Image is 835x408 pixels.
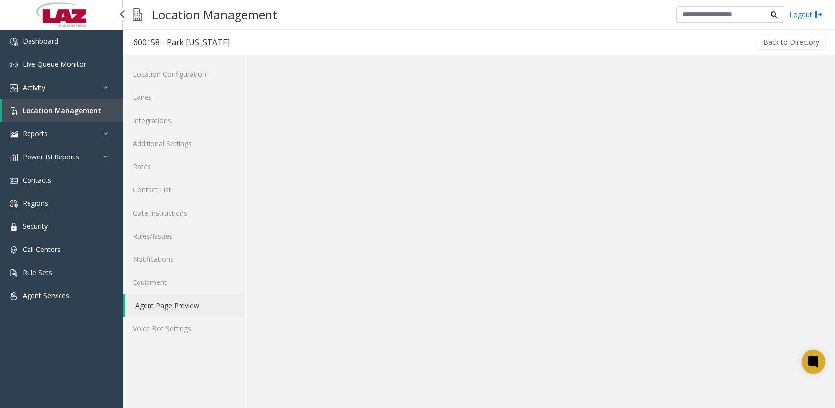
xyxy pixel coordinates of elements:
[23,221,48,231] span: Security
[123,132,245,155] a: Additional Settings
[23,36,58,46] span: Dashboard
[10,177,18,185] img: 'icon'
[789,9,823,20] a: Logout
[133,36,230,49] div: 600158 - Park [US_STATE]
[10,246,18,254] img: 'icon'
[10,154,18,161] img: 'icon'
[123,201,245,224] a: Gate Instructions
[23,268,52,277] span: Rule Sets
[2,99,123,122] a: Location Management
[23,175,51,185] span: Contacts
[125,294,245,317] a: Agent Page Preview
[123,271,245,294] a: Equipment
[10,107,18,115] img: 'icon'
[123,155,245,178] a: Rates
[123,109,245,132] a: Integrations
[815,9,823,20] img: logout
[10,200,18,208] img: 'icon'
[23,106,101,115] span: Location Management
[133,2,142,27] img: pageIcon
[23,60,86,69] span: Live Queue Monitor
[147,2,282,27] h3: Location Management
[23,83,45,92] span: Activity
[10,61,18,69] img: 'icon'
[10,38,18,46] img: 'icon'
[10,292,18,300] img: 'icon'
[23,198,48,208] span: Regions
[10,269,18,277] img: 'icon'
[123,224,245,248] a: Rules/Issues
[123,86,245,109] a: Lanes
[123,317,245,340] a: Voice Bot Settings
[10,84,18,92] img: 'icon'
[123,248,245,271] a: Notifications
[757,35,826,50] button: Back to Directory
[10,223,18,231] img: 'icon'
[23,129,48,138] span: Reports
[123,63,245,86] a: Location Configuration
[23,245,60,254] span: Call Centers
[123,178,245,201] a: Contact List
[23,291,69,300] span: Agent Services
[23,152,79,161] span: Power BI Reports
[10,130,18,138] img: 'icon'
